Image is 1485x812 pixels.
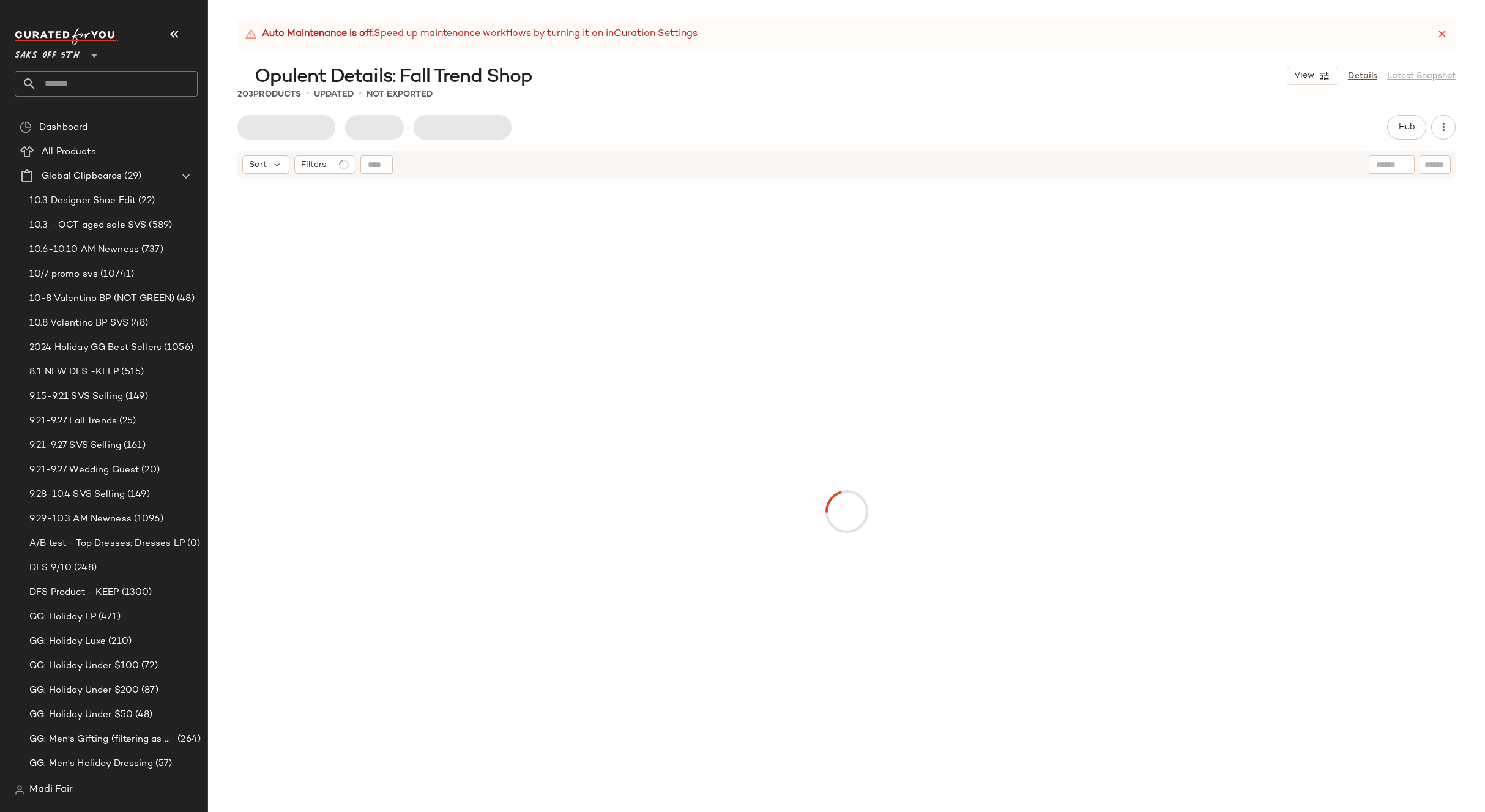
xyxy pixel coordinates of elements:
span: (737) [139,243,163,257]
span: Hub [1398,122,1415,132]
span: 9.21-9.27 Fall Trends [29,414,117,428]
span: • [359,87,362,102]
span: (149) [125,488,150,502]
span: (72) [139,659,158,673]
button: Hub [1387,115,1426,140]
span: GG: Men's Holiday Dressing [29,757,153,771]
span: (149) [123,390,148,404]
img: cfy_white_logo.C9jOOHJF.svg [15,28,119,45]
span: View [1293,71,1314,81]
span: 9.21-9.27 SVS Selling [29,439,121,453]
span: (1300) [119,586,152,600]
div: Speed up maintenance workflows by turning it on in [245,27,698,42]
span: 10.8 Valentino BP SVS [29,316,128,330]
span: (29) [122,169,141,184]
span: (471) [96,610,121,624]
span: GG: Men's Gifting (filtering as women's) [29,732,175,747]
span: 9.29-10.3 AM Newness [29,512,132,526]
img: svg%3e [15,785,24,795]
span: Saks OFF 5TH [15,42,80,64]
span: (10741) [98,267,134,281]
span: (57) [153,757,173,771]
span: DFS 9/10 [29,561,72,575]
span: (589) [146,218,172,233]
span: DFS Product - KEEP [29,586,119,600]
span: Opulent Details: Fall Trend Shop [255,65,532,89]
span: (48) [128,316,149,330]
button: View [1287,67,1338,85]
a: Curation Settings [614,27,698,42]
span: 10.6-10.10 AM Newness [29,243,139,257]
p: Not Exported [367,88,433,101]
span: GG: Holiday LP [29,610,96,624]
span: GG: Holiday Luxe [29,635,106,649]
p: updated [314,88,354,101]
span: 9.15-9.21 SVS Selling [29,390,123,404]
span: Global Clipboards [42,169,122,184]
span: Dashboard [39,121,87,135]
span: A/B test - Top Dresses: Dresses LP [29,537,185,551]
span: GG: Holiday Under $50 [29,708,133,722]
span: Sort [249,158,267,171]
strong: Auto Maintenance is off. [262,27,374,42]
span: 10/7 promo svs [29,267,98,281]
span: 10.3 - OCT aged sale SVS [29,218,146,233]
span: Filters [301,158,326,171]
span: (25) [117,414,136,428]
span: 10.3 Designer Shoe Edit [29,194,136,208]
span: GG: Holiday Under $200 [29,683,139,698]
span: 9.28-10.4 SVS Selling [29,488,125,502]
span: All Products [42,145,96,159]
span: (248) [72,561,97,575]
span: (161) [121,439,146,453]
span: • [306,87,309,102]
span: 9.21-9.27 Wedding Guest [29,463,139,477]
span: (48) [174,292,195,306]
span: GG: Holiday Under $100 [29,659,139,673]
span: (210) [106,635,132,649]
span: (1096) [132,512,163,526]
span: (20) [139,463,160,477]
span: 8.1 NEW DFS -KEEP [29,365,119,379]
span: (48) [133,708,153,722]
span: Madi Fair [29,783,73,797]
span: (515) [119,365,144,379]
span: 2024 Holiday GG Best Sellers [29,341,162,355]
span: (1056) [162,341,193,355]
div: Products [237,88,301,101]
span: 10-8 Valentino BP (NOT GREEN) [29,292,174,306]
a: Details [1348,70,1377,83]
span: 203 [237,90,253,99]
span: (22) [136,194,155,208]
span: (87) [139,683,158,698]
span: (0) [185,537,200,551]
img: svg%3e [20,121,32,133]
span: (264) [175,732,201,747]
